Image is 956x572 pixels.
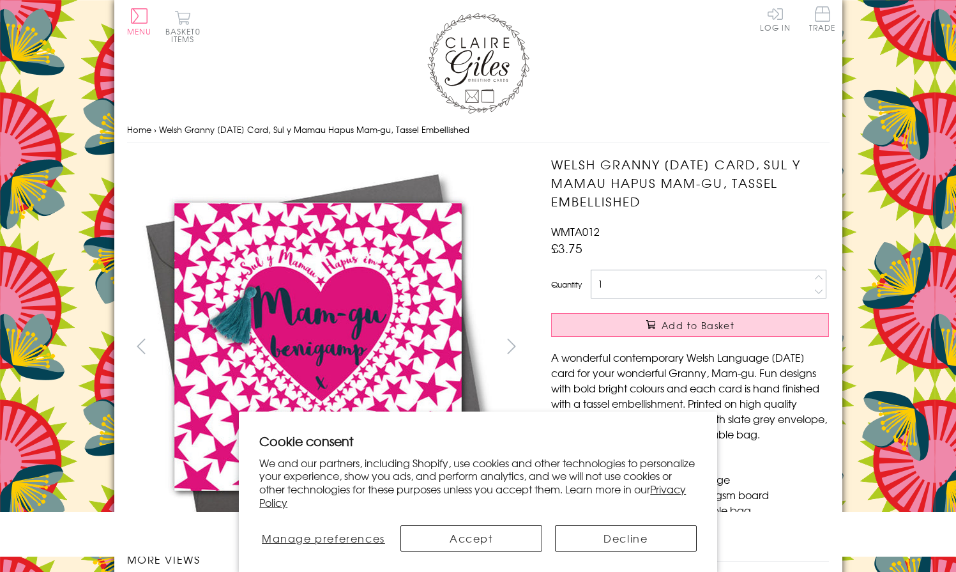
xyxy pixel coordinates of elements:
[526,155,909,539] img: Welsh Granny Mother's Day Card, Sul y Mamau Hapus Mam-gu, Tassel Embellished
[551,155,829,210] h1: Welsh Granny [DATE] Card, Sul y Mamau Hapus Mam-gu, Tassel Embellished
[551,239,582,257] span: £3.75
[262,530,385,546] span: Manage preferences
[126,155,510,539] img: Welsh Granny Mother's Day Card, Sul y Mamau Hapus Mam-gu, Tassel Embellished
[809,6,836,34] a: Trade
[551,279,582,290] label: Quantity
[127,123,151,135] a: Home
[127,332,156,360] button: prev
[259,525,387,552] button: Manage preferences
[662,319,734,332] span: Add to Basket
[159,123,469,135] span: Welsh Granny [DATE] Card, Sul y Mamau Hapus Mam-gu, Tassel Embellished
[427,13,529,114] img: Claire Giles Greetings Cards
[259,456,697,509] p: We and our partners, including Shopify, use cookies and other technologies to personalize your ex...
[127,117,830,143] nav: breadcrumbs
[127,26,152,37] span: Menu
[154,123,156,135] span: ›
[259,481,686,510] a: Privacy Policy
[127,552,526,567] h3: More views
[127,8,152,35] button: Menu
[259,432,697,450] h2: Cookie consent
[497,332,526,360] button: next
[400,525,542,552] button: Accept
[551,313,829,337] button: Add to Basket
[555,525,697,552] button: Decline
[165,10,201,43] button: Basket0 items
[760,6,791,31] a: Log In
[171,26,201,45] span: 0 items
[551,224,600,239] span: WMTA012
[809,6,836,31] span: Trade
[551,350,829,442] p: A wonderful contemporary Welsh Language [DATE] card for your wonderful Granny, Mam-gu. Fun design...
